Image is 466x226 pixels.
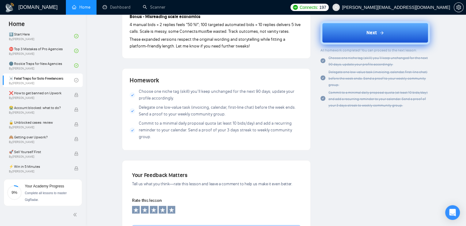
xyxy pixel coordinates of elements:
span: By [PERSON_NAME] [9,96,68,100]
img: upwork-logo.png [293,5,298,10]
a: setting [454,5,464,10]
span: Choose one niche tag (skill) you’ll keep unchanged for the next 90 days; update your profile acco... [328,56,428,67]
span: lock [74,137,78,141]
span: lock [74,166,78,171]
span: These expanded versions respect the original wording and storytelling while fitting a platform-fr... [130,37,285,49]
span: 🔓 Unblocked cases: review [9,119,68,126]
span: user [334,5,338,9]
span: check-circle [74,63,78,68]
span: Home [4,20,30,32]
span: Next [366,29,377,37]
span: Delegate one low-value task (invoicing, calendar, first-line chat) before the week ends. Send a p... [139,104,303,118]
span: 😭 Account blocked: what to do? [9,105,68,111]
span: All homework completed! You can proceed to the next lesson: [320,48,417,53]
span: check-circle [320,58,325,63]
span: 🙈 Getting over Upwork? [9,134,68,140]
a: 1️⃣ Start HereBy[PERSON_NAME] [9,29,74,43]
span: 197 [319,4,326,11]
span: double-left [73,212,79,218]
span: By [PERSON_NAME] [9,140,68,144]
div: Open Intercom Messenger [445,205,460,220]
span: check-circle [74,34,78,38]
span: By [PERSON_NAME] [9,126,68,129]
em: must [198,29,207,34]
span: lock [74,107,78,112]
span: Complete all lessons to master GigRadar. [25,191,67,202]
span: lock [74,152,78,156]
button: Next [320,21,430,45]
a: ⛔ Top 3 Mistakes of Pro AgenciesBy[PERSON_NAME] [9,44,74,58]
span: Rate this lesson [132,198,161,203]
span: Delegate one low-value task (invoicing, calendar, first-line chat) before the week ends. Send a p... [328,70,427,87]
span: lock [74,122,78,126]
span: 9% [7,190,22,194]
span: Tell us what you think—rate this lesson and leave a comment to help us make it even better. [132,181,292,186]
span: Commit to a minimal daily proposal quota (at least 10 bids/day) and add a recurring reminder to y... [139,120,303,140]
button: setting [454,2,464,12]
a: ☠️ Fatal Traps for Solo FreelancersBy[PERSON_NAME] [9,73,74,87]
span: By [PERSON_NAME] [9,111,68,115]
span: Commit to a minimal daily proposal quota (at least 10 bids/day) and add a recurring reminder to y... [328,91,428,108]
img: logo [5,3,15,13]
span: be wasted. Track outcomes, not vanity rates. [207,29,290,34]
span: Choose one niche tag (skill) you’ll keep unchanged for the next 90 days; update your profile acco... [139,88,303,102]
span: check-circle [74,49,78,53]
h4: Homework [130,76,303,85]
a: 🌚 Rookie Traps for New AgenciesBy[PERSON_NAME] [9,59,74,72]
span: ⚡ Win in 5 Minutes [9,164,68,170]
span: check-circle [320,96,325,101]
span: check-circle [320,76,325,81]
span: check-circle [74,78,78,82]
span: By [PERSON_NAME] [9,155,68,159]
span: By [PERSON_NAME] [9,170,68,173]
span: lock [74,93,78,97]
a: homeHome [72,5,90,10]
span: Your Feedback Matters [132,172,188,179]
span: Your Academy Progress [25,184,64,188]
span: ❌ How to get banned on Upwork [9,90,68,96]
span: Connects: [300,4,318,11]
span: 🚀 Sell Yourself First [9,149,68,155]
a: dashboardDashboard [103,5,131,10]
a: searchScanner [143,5,165,10]
span: 4 manual bids + 2 replies feels “50 %!”; 100 targeted automated bids + 10 replies delivers 5 live... [130,22,301,34]
strong: Bonus - Misreading scale economics [130,14,200,19]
